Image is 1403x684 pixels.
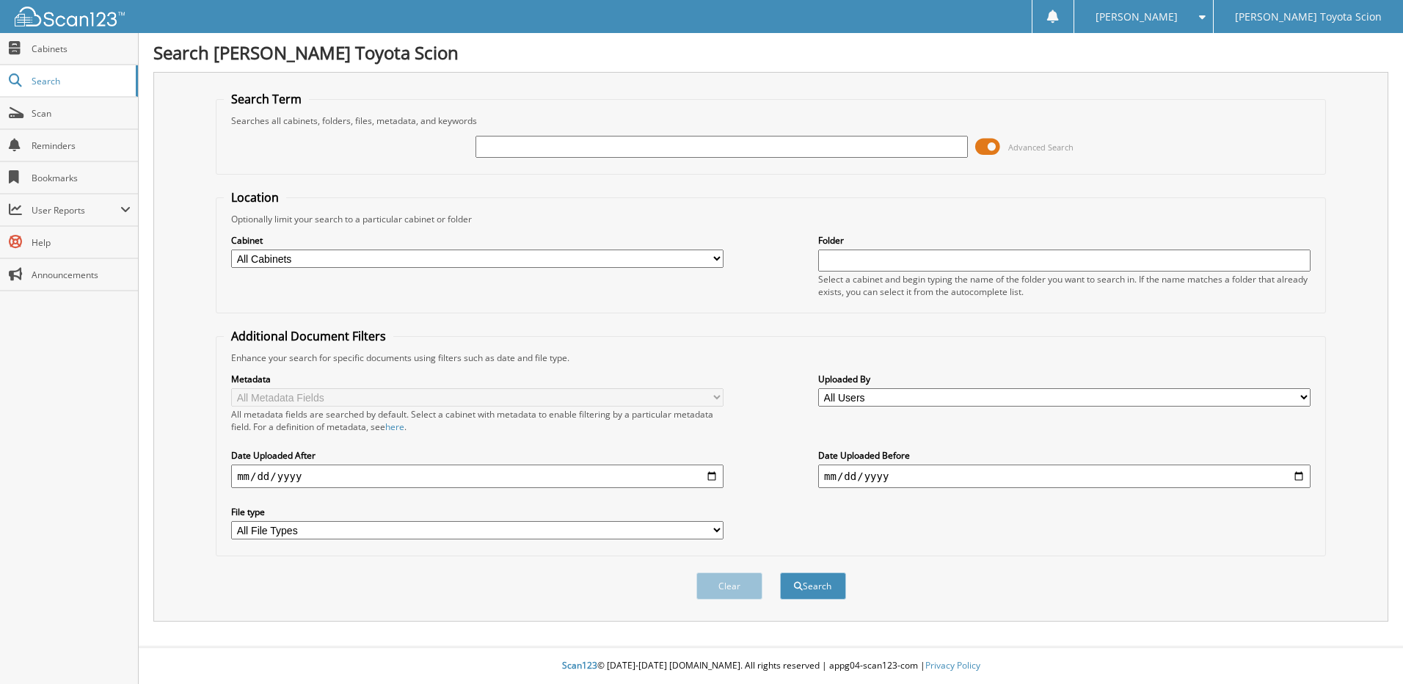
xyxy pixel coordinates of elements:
[224,91,309,107] legend: Search Term
[153,40,1388,65] h1: Search [PERSON_NAME] Toyota Scion
[231,465,724,488] input: start
[780,572,846,600] button: Search
[1096,12,1178,21] span: [PERSON_NAME]
[231,506,724,518] label: File type
[32,269,131,281] span: Announcements
[224,352,1318,364] div: Enhance your search for specific documents using filters such as date and file type.
[231,234,724,247] label: Cabinet
[231,408,724,433] div: All metadata fields are searched by default. Select a cabinet with metadata to enable filtering b...
[139,648,1403,684] div: © [DATE]-[DATE] [DOMAIN_NAME]. All rights reserved | appg04-scan123-com |
[818,273,1311,298] div: Select a cabinet and begin typing the name of the folder you want to search in. If the name match...
[696,572,762,600] button: Clear
[32,43,131,55] span: Cabinets
[1330,614,1403,684] iframe: Chat Widget
[385,421,404,433] a: here
[224,213,1318,225] div: Optionally limit your search to a particular cabinet or folder
[231,449,724,462] label: Date Uploaded After
[224,189,286,205] legend: Location
[1235,12,1382,21] span: [PERSON_NAME] Toyota Scion
[818,449,1311,462] label: Date Uploaded Before
[818,234,1311,247] label: Folder
[32,236,131,249] span: Help
[224,328,393,344] legend: Additional Document Filters
[818,465,1311,488] input: end
[32,172,131,184] span: Bookmarks
[818,373,1311,385] label: Uploaded By
[32,107,131,120] span: Scan
[32,75,128,87] span: Search
[231,373,724,385] label: Metadata
[925,659,980,672] a: Privacy Policy
[32,204,120,217] span: User Reports
[1008,142,1074,153] span: Advanced Search
[15,7,125,26] img: scan123-logo-white.svg
[32,139,131,152] span: Reminders
[224,114,1318,127] div: Searches all cabinets, folders, files, metadata, and keywords
[562,659,597,672] span: Scan123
